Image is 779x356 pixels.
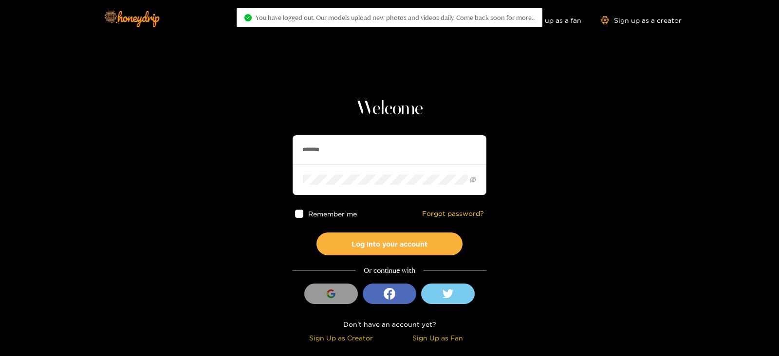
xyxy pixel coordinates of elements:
div: Sign Up as Creator [295,332,387,343]
div: Don't have an account yet? [293,319,486,330]
a: Forgot password? [422,210,484,218]
a: Sign up as a fan [515,16,581,24]
span: check-circle [244,14,252,21]
button: Log into your account [316,232,463,255]
div: Sign Up as Fan [392,332,484,343]
span: eye-invisible [470,177,476,183]
a: Sign up as a creator [601,16,682,24]
span: You have logged out. Our models upload new photos and videos daily. Come back soon for more.. [256,14,535,21]
span: Remember me [308,210,357,217]
div: Or continue with [293,265,486,276]
h1: Welcome [293,97,486,121]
